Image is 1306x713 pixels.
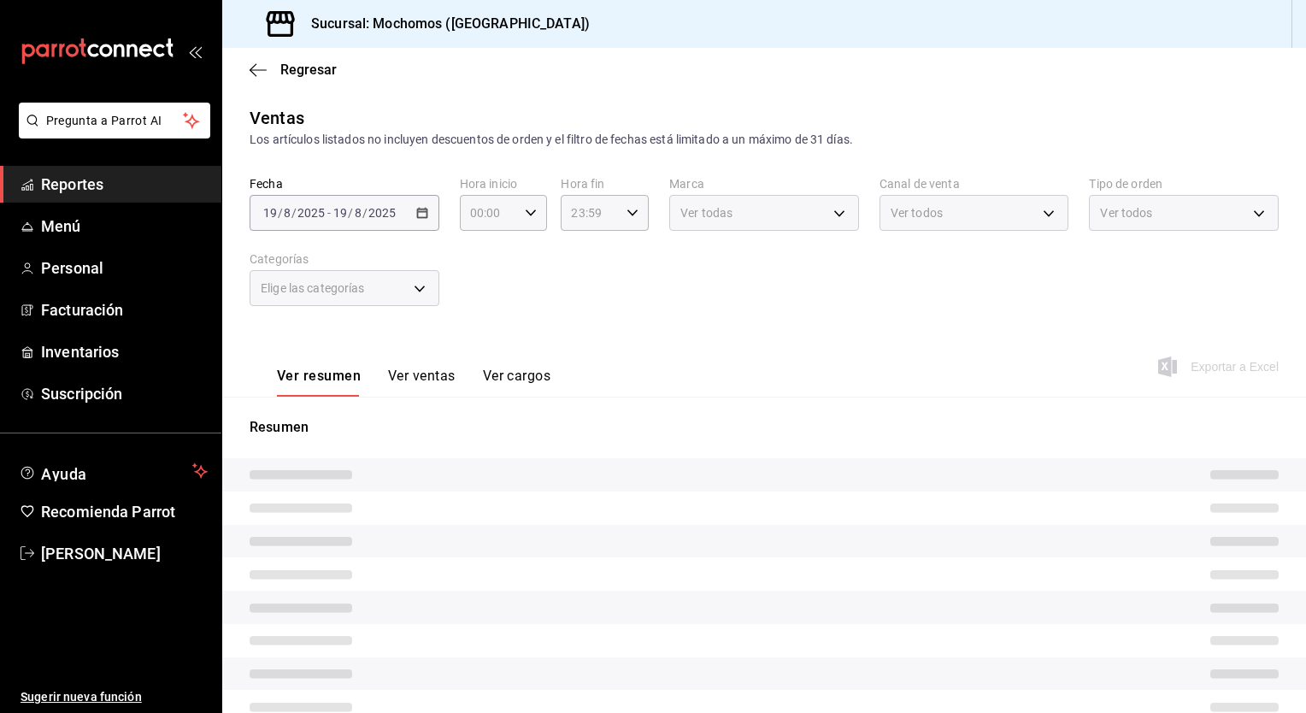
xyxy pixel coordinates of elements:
span: Sugerir nueva función [21,688,208,706]
span: Elige las categorías [261,280,365,297]
div: Los artículos listados no incluyen descuentos de orden y el filtro de fechas está limitado a un m... [250,131,1279,149]
input: ---- [297,206,326,220]
div: Ventas [250,105,304,131]
button: open_drawer_menu [188,44,202,58]
span: Pregunta a Parrot AI [46,112,184,130]
span: Ver todos [1100,204,1152,221]
button: Ver ventas [388,368,456,397]
div: navigation tabs [277,368,550,397]
label: Fecha [250,178,439,190]
label: Canal de venta [879,178,1069,190]
span: Reportes [41,173,208,196]
span: Suscripción [41,382,208,405]
button: Pregunta a Parrot AI [19,103,210,138]
input: -- [354,206,362,220]
h3: Sucursal: Mochomos ([GEOGRAPHIC_DATA]) [297,14,590,34]
input: -- [332,206,348,220]
span: Ver todas [680,204,732,221]
input: ---- [368,206,397,220]
button: Ver cargos [483,368,551,397]
label: Categorías [250,253,439,265]
button: Regresar [250,62,337,78]
span: Ver todos [891,204,943,221]
span: - [327,206,331,220]
span: Regresar [280,62,337,78]
input: -- [283,206,291,220]
label: Tipo de orden [1089,178,1279,190]
a: Pregunta a Parrot AI [12,124,210,142]
input: -- [262,206,278,220]
span: Menú [41,215,208,238]
label: Hora inicio [460,178,548,190]
p: Resumen [250,417,1279,438]
span: / [348,206,353,220]
span: [PERSON_NAME] [41,542,208,565]
span: Ayuda [41,461,185,481]
span: / [362,206,368,220]
span: Recomienda Parrot [41,500,208,523]
span: Facturación [41,298,208,321]
span: / [291,206,297,220]
span: / [278,206,283,220]
span: Inventarios [41,340,208,363]
label: Hora fin [561,178,649,190]
button: Ver resumen [277,368,361,397]
span: Personal [41,256,208,280]
label: Marca [669,178,859,190]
